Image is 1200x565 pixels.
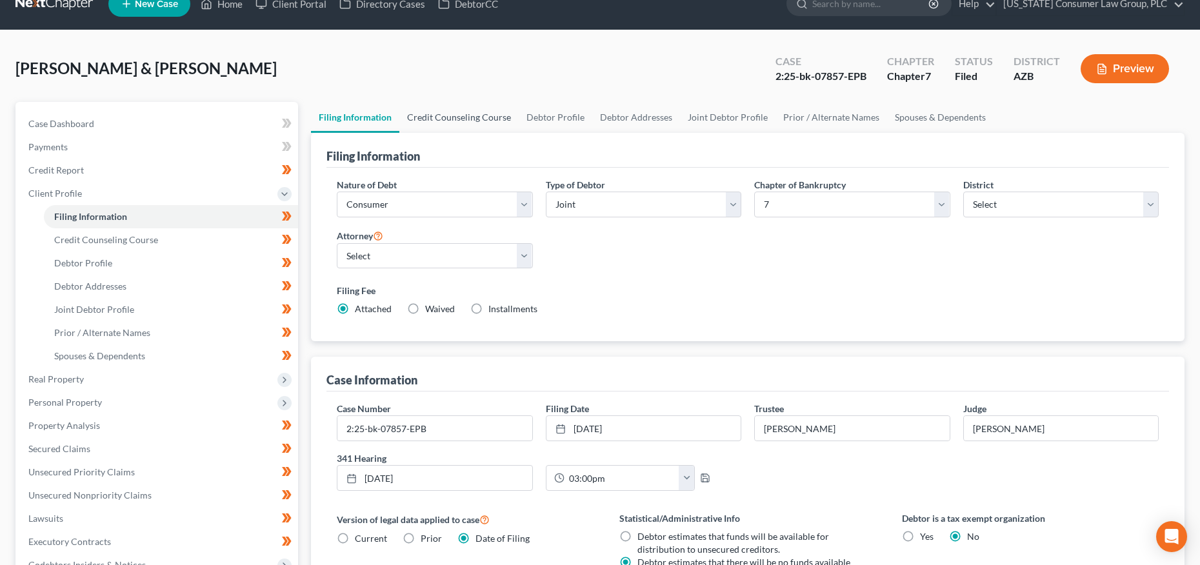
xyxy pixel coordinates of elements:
div: Open Intercom Messenger [1156,521,1187,552]
span: Prior [421,533,442,544]
span: Filing Information [54,211,127,222]
label: Nature of Debt [337,178,397,192]
span: Prior / Alternate Names [54,327,150,338]
span: Debtor Addresses [54,281,126,292]
span: Secured Claims [28,443,90,454]
label: Version of legal data applied to case [337,511,594,527]
label: Debtor is a tax exempt organization [902,511,1159,525]
span: Real Property [28,373,84,384]
a: Debtor Addresses [44,275,298,298]
label: Type of Debtor [546,178,605,192]
div: Case [775,54,866,69]
a: Filing Information [44,205,298,228]
label: Attorney [337,228,383,243]
div: Chapter [887,69,934,84]
span: Waived [425,303,455,314]
span: Client Profile [28,188,82,199]
span: Personal Property [28,397,102,408]
span: Debtor estimates that funds will be available for distribution to unsecured creditors. [637,531,829,555]
span: Case Dashboard [28,118,94,129]
label: Filing Date [546,402,589,415]
span: Attached [355,303,392,314]
input: -- [964,416,1159,441]
div: Filing Information [326,148,420,164]
span: Credit Counseling Course [54,234,158,245]
a: Debtor Profile [44,252,298,275]
label: Trustee [754,402,784,415]
span: Unsecured Priority Claims [28,466,135,477]
label: Filing Fee [337,284,1159,297]
label: Judge [963,402,986,415]
div: Filed [955,69,993,84]
span: Current [355,533,387,544]
a: Joint Debtor Profile [680,102,775,133]
span: Credit Report [28,164,84,175]
input: -- [755,416,950,441]
a: Filing Information [311,102,399,133]
input: Enter case number... [337,416,532,441]
a: [DATE] [337,466,532,490]
span: 7 [925,70,931,82]
label: Statistical/Administrative Info [619,511,876,525]
a: Spouses & Dependents [887,102,994,133]
span: Yes [920,531,934,542]
a: Prior / Alternate Names [44,321,298,344]
span: No [967,531,979,542]
a: Prior / Alternate Names [775,102,887,133]
a: Spouses & Dependents [44,344,298,368]
label: 341 Hearing [330,451,748,465]
span: Date of Filing [475,533,530,544]
span: Installments [488,303,537,314]
input: -- : -- [565,466,680,490]
a: Unsecured Nonpriority Claims [18,484,298,507]
span: Property Analysis [28,420,100,431]
span: Unsecured Nonpriority Claims [28,490,152,501]
span: Executory Contracts [28,536,111,547]
a: Credit Report [18,159,298,182]
a: Lawsuits [18,507,298,530]
span: Payments [28,141,68,152]
div: 2:25-bk-07857-EPB [775,69,866,84]
div: Case Information [326,372,417,388]
button: Preview [1081,54,1169,83]
span: Debtor Profile [54,257,112,268]
a: Joint Debtor Profile [44,298,298,321]
a: Debtor Addresses [592,102,680,133]
span: Spouses & Dependents [54,350,145,361]
a: Case Dashboard [18,112,298,135]
a: Credit Counseling Course [44,228,298,252]
label: District [963,178,994,192]
a: Payments [18,135,298,159]
a: Property Analysis [18,414,298,437]
a: Executory Contracts [18,530,298,553]
label: Chapter of Bankruptcy [754,178,846,192]
div: District [1014,54,1060,69]
a: Secured Claims [18,437,298,461]
a: Debtor Profile [519,102,592,133]
a: Unsecured Priority Claims [18,461,298,484]
div: AZB [1014,69,1060,84]
span: Lawsuits [28,513,63,524]
a: [DATE] [546,416,741,441]
span: [PERSON_NAME] & [PERSON_NAME] [15,59,277,77]
div: Status [955,54,993,69]
span: Joint Debtor Profile [54,304,134,315]
div: Chapter [887,54,934,69]
label: Case Number [337,402,391,415]
a: Credit Counseling Course [399,102,519,133]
